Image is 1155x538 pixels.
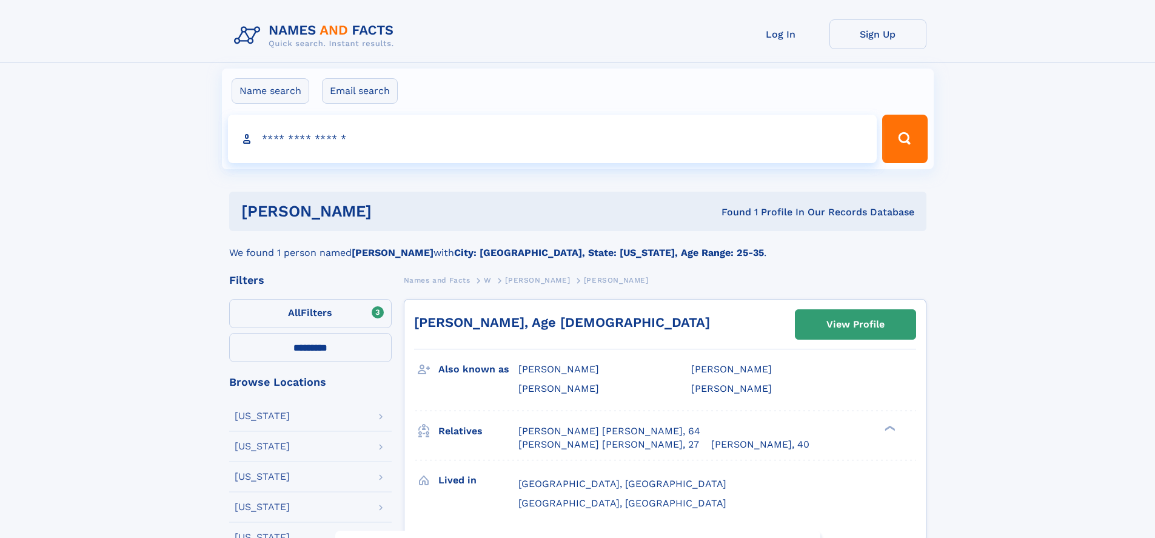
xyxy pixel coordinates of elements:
div: [US_STATE] [235,472,290,482]
a: W [484,272,492,287]
h3: Also known as [438,359,518,380]
span: All [288,307,301,318]
div: We found 1 person named with . [229,231,926,260]
a: Names and Facts [404,272,470,287]
div: [US_STATE] [235,442,290,451]
span: [PERSON_NAME] [691,383,772,394]
div: ❯ [882,424,896,432]
a: [PERSON_NAME] [505,272,570,287]
span: [PERSON_NAME] [518,383,599,394]
a: [PERSON_NAME] [PERSON_NAME], 64 [518,425,700,438]
span: [PERSON_NAME] [691,363,772,375]
div: Found 1 Profile In Our Records Database [546,206,914,219]
a: Sign Up [829,19,926,49]
span: [GEOGRAPHIC_DATA], [GEOGRAPHIC_DATA] [518,478,726,489]
img: Logo Names and Facts [229,19,404,52]
b: [PERSON_NAME] [352,247,434,258]
label: Email search [322,78,398,104]
div: [US_STATE] [235,411,290,421]
span: [PERSON_NAME] [505,276,570,284]
span: W [484,276,492,284]
div: Browse Locations [229,377,392,388]
button: Search Button [882,115,927,163]
a: [PERSON_NAME] [PERSON_NAME], 27 [518,438,699,451]
div: Filters [229,275,392,286]
a: [PERSON_NAME], 40 [711,438,809,451]
span: [GEOGRAPHIC_DATA], [GEOGRAPHIC_DATA] [518,497,726,509]
span: [PERSON_NAME] [584,276,649,284]
div: [US_STATE] [235,502,290,512]
label: Filters [229,299,392,328]
span: [PERSON_NAME] [518,363,599,375]
input: search input [228,115,877,163]
h1: [PERSON_NAME] [241,204,547,219]
label: Name search [232,78,309,104]
a: [PERSON_NAME], Age [DEMOGRAPHIC_DATA] [414,315,710,330]
a: Log In [732,19,829,49]
b: City: [GEOGRAPHIC_DATA], State: [US_STATE], Age Range: 25-35 [454,247,764,258]
h3: Lived in [438,470,518,491]
h3: Relatives [438,421,518,442]
a: View Profile [795,310,916,339]
div: View Profile [826,311,885,338]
